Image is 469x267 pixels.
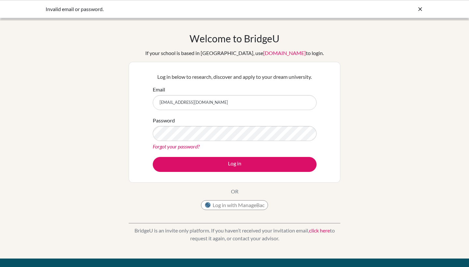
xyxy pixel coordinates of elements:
[153,157,317,172] button: Log in
[201,200,268,210] button: Log in with ManageBac
[153,117,175,124] label: Password
[153,73,317,81] p: Log in below to research, discover and apply to your dream university.
[263,50,306,56] a: [DOMAIN_NAME]
[190,33,279,44] h1: Welcome to BridgeU
[309,227,330,233] a: click here
[129,227,340,242] p: BridgeU is an invite only platform. If you haven’t received your invitation email, to request it ...
[231,188,238,195] p: OR
[153,143,200,149] a: Forgot your password?
[46,5,326,13] div: Invalid email or password.
[145,49,324,57] div: If your school is based in [GEOGRAPHIC_DATA], use to login.
[153,86,165,93] label: Email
